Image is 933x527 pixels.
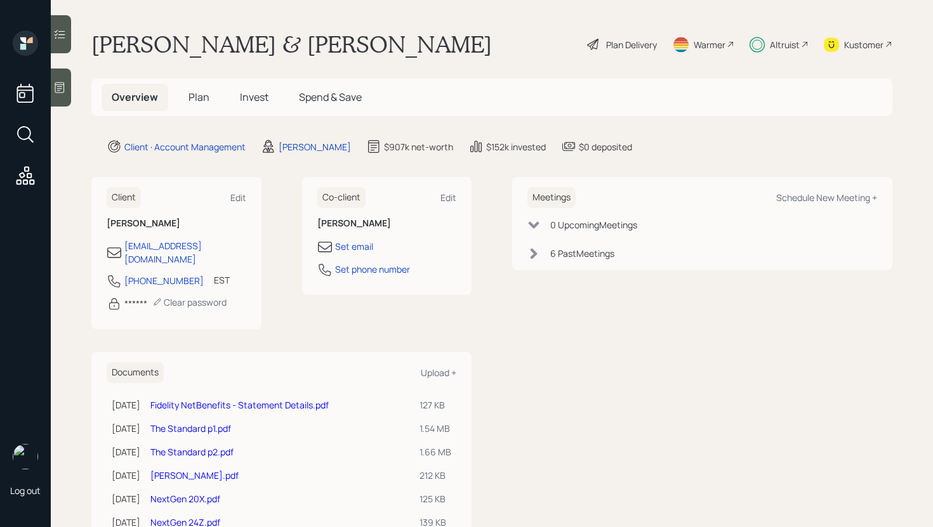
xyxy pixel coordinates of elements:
span: Plan [189,90,209,104]
div: Clear password [152,296,227,308]
div: [PHONE_NUMBER] [124,274,204,287]
div: 1.66 MB [420,445,451,459]
div: [DATE] [112,422,140,435]
h6: Documents [107,362,164,383]
a: The Standard p2.pdf [150,446,234,458]
div: 0 Upcoming Meeting s [550,218,637,231]
h6: [PERSON_NAME] [317,218,457,229]
div: [DATE] [112,492,140,505]
div: Edit [440,192,456,204]
h1: [PERSON_NAME] & [PERSON_NAME] [91,30,492,58]
h6: Client [107,187,141,208]
h6: [PERSON_NAME] [107,218,246,229]
div: 6 Past Meeting s [550,247,614,260]
div: Set phone number [335,263,410,276]
div: Schedule New Meeting + [776,192,877,204]
div: Edit [230,192,246,204]
div: Upload + [421,367,456,379]
div: [EMAIL_ADDRESS][DOMAIN_NAME] [124,239,246,266]
div: 125 KB [420,492,451,505]
div: EST [214,273,230,287]
div: 127 KB [420,398,451,412]
div: Kustomer [844,38,883,51]
a: The Standard p1.pdf [150,422,231,434]
div: [DATE] [112,469,140,482]
div: [PERSON_NAME] [279,140,351,153]
h6: Meetings [527,187,576,208]
div: 212 KB [420,469,451,482]
a: Fidelity NetBenefits - Statement Details.pdf [150,399,329,411]
div: Plan Delivery [606,38,657,51]
div: Set email [335,240,373,253]
div: Warmer [694,38,725,51]
h6: Co-client [317,187,366,208]
div: [DATE] [112,398,140,412]
div: Altruist [770,38,800,51]
span: Invest [240,90,268,104]
div: $0 deposited [579,140,632,153]
span: Overview [112,90,158,104]
a: NextGen 20X.pdf [150,493,220,505]
div: [DATE] [112,445,140,459]
div: Log out [10,485,41,497]
div: $907k net-worth [384,140,453,153]
div: Client · Account Management [124,140,246,153]
span: Spend & Save [299,90,362,104]
div: 1.54 MB [420,422,451,435]
a: [PERSON_NAME].pdf [150,469,239,481]
img: retirable_logo.png [13,444,38,469]
div: $152k invested [486,140,546,153]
